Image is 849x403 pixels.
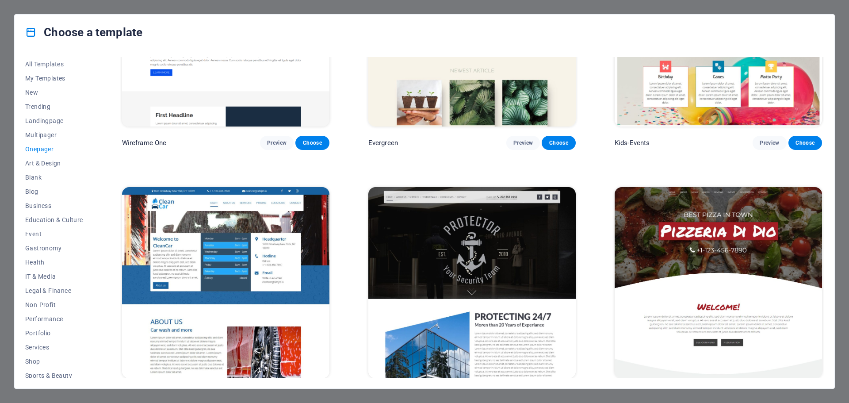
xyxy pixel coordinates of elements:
[25,372,83,379] span: Sports & Beauty
[368,187,576,378] img: Protector
[25,354,83,368] button: Shop
[25,184,83,199] button: Blog
[25,315,83,322] span: Performance
[25,298,83,312] button: Non-Profit
[760,139,779,146] span: Preview
[506,136,540,150] button: Preview
[25,71,83,85] button: My Templates
[25,117,83,124] span: Landingpage
[25,344,83,351] span: Services
[25,241,83,255] button: Gastronomy
[25,188,83,195] span: Blog
[795,139,815,146] span: Choose
[25,146,83,153] span: Onepager
[25,358,83,365] span: Shop
[25,227,83,241] button: Event
[615,187,822,378] img: Pizzeria Di Dio
[25,103,83,110] span: Trending
[25,259,83,266] span: Health
[788,136,822,150] button: Choose
[25,128,83,142] button: Multipager
[295,136,329,150] button: Choose
[25,213,83,227] button: Education & Culture
[542,136,575,150] button: Choose
[25,230,83,238] span: Event
[25,326,83,340] button: Portfolio
[549,139,568,146] span: Choose
[25,273,83,280] span: IT & Media
[25,284,83,298] button: Legal & Finance
[25,269,83,284] button: IT & Media
[122,138,167,147] p: Wireframe One
[260,136,294,150] button: Preview
[368,138,398,147] p: Evergreen
[25,85,83,100] button: New
[615,138,650,147] p: Kids-Events
[25,340,83,354] button: Services
[25,216,83,223] span: Education & Culture
[25,61,83,68] span: All Templates
[25,287,83,294] span: Legal & Finance
[25,301,83,308] span: Non-Profit
[25,156,83,170] button: Art & Design
[122,187,329,378] img: CleanCar
[25,25,142,39] h4: Choose a template
[25,330,83,337] span: Portfolio
[25,114,83,128] button: Landingpage
[25,89,83,96] span: New
[267,139,287,146] span: Preview
[25,368,83,383] button: Sports & Beauty
[25,245,83,252] span: Gastronomy
[753,136,786,150] button: Preview
[25,160,83,167] span: Art & Design
[25,75,83,82] span: My Templates
[513,139,533,146] span: Preview
[25,199,83,213] button: Business
[302,139,322,146] span: Choose
[25,202,83,209] span: Business
[25,100,83,114] button: Trending
[25,255,83,269] button: Health
[25,174,83,181] span: Blank
[25,312,83,326] button: Performance
[25,131,83,138] span: Multipager
[25,57,83,71] button: All Templates
[25,170,83,184] button: Blank
[25,142,83,156] button: Onepager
